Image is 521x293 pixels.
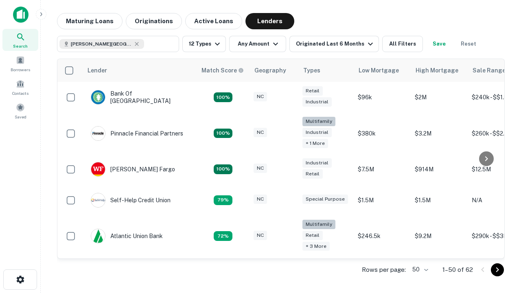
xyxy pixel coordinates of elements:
div: Industrial [302,158,332,168]
th: Low Mortgage [354,59,411,82]
div: Self-help Credit Union [91,193,171,208]
div: [PERSON_NAME] Fargo [91,162,175,177]
div: Bank Of [GEOGRAPHIC_DATA] [91,90,188,105]
a: Contacts [2,76,38,98]
th: Capitalize uses an advanced AI algorithm to match your search with the best lender. The match sco... [197,59,250,82]
div: Lender [88,66,107,75]
div: NC [254,128,267,137]
img: picture [91,127,105,140]
button: Active Loans [185,13,242,29]
span: Saved [15,114,26,120]
div: Retail [302,169,323,179]
div: Industrial [302,128,332,137]
td: $246.5k [354,216,411,257]
span: [PERSON_NAME][GEOGRAPHIC_DATA], [GEOGRAPHIC_DATA] [71,40,132,48]
button: Lenders [245,13,294,29]
iframe: Chat Widget [480,202,521,241]
img: capitalize-icon.png [13,7,28,23]
th: Geography [250,59,298,82]
div: Types [303,66,320,75]
button: Go to next page [491,263,504,276]
h6: Match Score [201,66,242,75]
th: High Mortgage [411,59,468,82]
div: Multifamily [302,220,335,229]
div: Sale Range [473,66,506,75]
div: Pinnacle Financial Partners [91,126,183,141]
div: Low Mortgage [359,66,399,75]
a: Borrowers [2,52,38,74]
img: picture [91,229,105,243]
span: Search [13,43,28,49]
div: Multifamily [302,117,335,126]
p: Rows per page: [362,265,406,275]
td: $2M [411,82,468,113]
div: NC [254,195,267,204]
div: Industrial [302,97,332,107]
div: Matching Properties: 10, hasApolloMatch: undefined [214,231,232,241]
div: 50 [409,264,429,276]
td: $200k [354,256,411,287]
div: NC [254,231,267,240]
div: Capitalize uses an advanced AI algorithm to match your search with the best lender. The match sco... [201,66,244,75]
button: Reset [455,36,482,52]
td: $1.5M [411,185,468,216]
td: $1.5M [354,185,411,216]
div: + 3 more [302,242,330,251]
div: Matching Properties: 25, hasApolloMatch: undefined [214,129,232,138]
img: picture [91,162,105,176]
button: 12 Types [182,36,226,52]
a: Saved [2,100,38,122]
div: Atlantic Union Bank [91,229,163,243]
td: $96k [354,82,411,113]
div: NC [254,92,267,101]
div: High Mortgage [416,66,458,75]
button: Originated Last 6 Months [289,36,379,52]
span: Contacts [12,90,28,96]
div: Matching Properties: 15, hasApolloMatch: undefined [214,164,232,174]
td: $914M [411,154,468,185]
span: Borrowers [11,66,30,73]
button: Save your search to get updates of matches that match your search criteria. [426,36,452,52]
div: Matching Properties: 11, hasApolloMatch: undefined [214,195,232,205]
button: All Filters [382,36,423,52]
img: picture [91,90,105,104]
div: + 1 more [302,139,328,148]
td: $380k [354,113,411,154]
th: Types [298,59,354,82]
div: NC [254,164,267,173]
div: Retail [302,86,323,96]
div: Geography [254,66,286,75]
th: Lender [83,59,197,82]
button: Any Amount [229,36,286,52]
img: picture [91,193,105,207]
td: $7.5M [354,154,411,185]
button: Originations [126,13,182,29]
div: Retail [302,231,323,240]
a: Search [2,29,38,51]
div: Special Purpose [302,195,348,204]
p: 1–50 of 62 [442,265,473,275]
td: $3.2M [411,113,468,154]
button: Maturing Loans [57,13,123,29]
td: $9.2M [411,216,468,257]
div: Matching Properties: 14, hasApolloMatch: undefined [214,92,232,102]
td: $3.3M [411,256,468,287]
div: Originated Last 6 Months [296,39,375,49]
